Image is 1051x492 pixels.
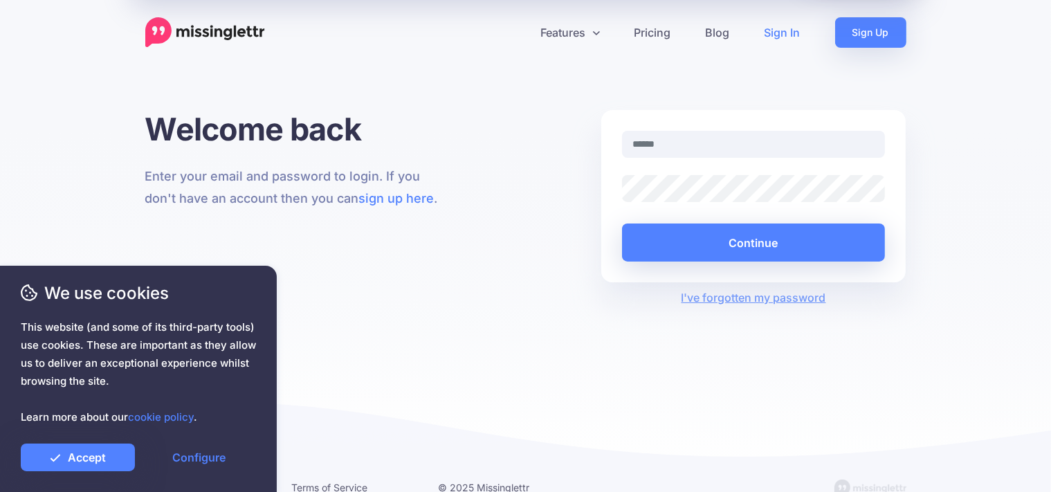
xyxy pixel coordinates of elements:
a: Accept [21,444,135,471]
a: Sign In [747,17,818,48]
a: Sign Up [835,17,906,48]
a: Configure [142,444,256,471]
h1: Welcome back [145,110,450,148]
p: Enter your email and password to login. If you don't have an account then you can . [145,165,450,210]
a: Features [524,17,617,48]
a: Pricing [617,17,688,48]
button: Continue [622,224,886,262]
a: cookie policy [128,410,194,423]
span: This website (and some of its third-party tools) use cookies. These are important as they allow u... [21,318,256,426]
span: We use cookies [21,281,256,305]
a: I've forgotten my password [682,291,826,304]
a: Blog [688,17,747,48]
a: sign up here [359,191,435,206]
